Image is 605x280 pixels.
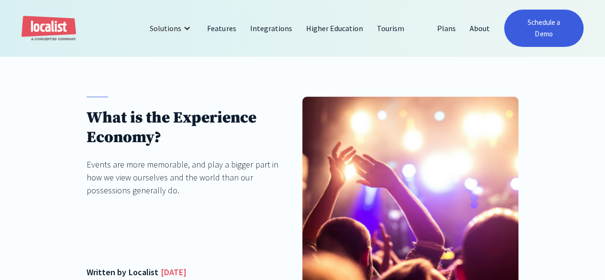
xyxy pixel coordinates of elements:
[91,171,514,203] p: This website stores cookies on your computer. These cookies are used to collect information about...
[150,22,181,34] div: Solutions
[87,108,281,147] h1: What is the Experience Economy?
[374,238,442,258] button: Accept
[504,10,583,47] a: Schedule a Demo
[143,17,200,40] div: Solutions
[299,17,370,40] a: Higher Education
[85,165,520,265] div: Cookie banner
[463,17,497,40] a: About
[91,210,514,232] p: If you decline, your information won’t be tracked when you visit this website. A single cookie wi...
[243,17,299,40] a: Integrations
[446,238,514,258] button: Decline
[161,266,187,279] div: [DATE]
[370,17,411,40] a: Tourism
[87,266,126,279] div: Written by
[22,16,76,41] a: home
[200,17,243,40] a: Features
[430,17,462,40] a: Plans
[129,266,158,279] div: Localist
[87,158,281,197] div: Events are more memorable, and play a bigger part in how we view ourselves and the world than our...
